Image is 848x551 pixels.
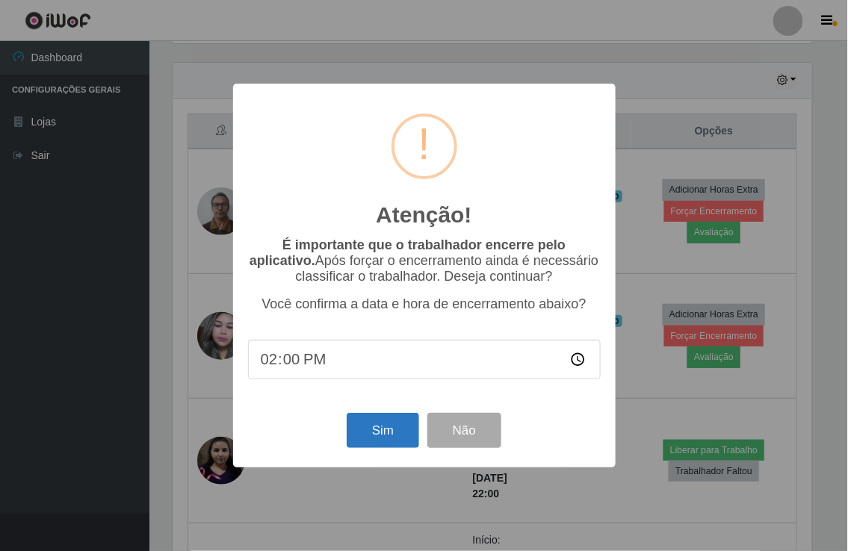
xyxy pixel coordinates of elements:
b: É importante que o trabalhador encerre pelo aplicativo. [250,237,566,268]
p: Você confirma a data e hora de encerramento abaixo? [248,296,601,312]
button: Sim [347,413,419,448]
button: Não [427,413,501,448]
h2: Atenção! [376,202,471,228]
p: Após forçar o encerramento ainda é necessário classificar o trabalhador. Deseja continuar? [248,237,601,284]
